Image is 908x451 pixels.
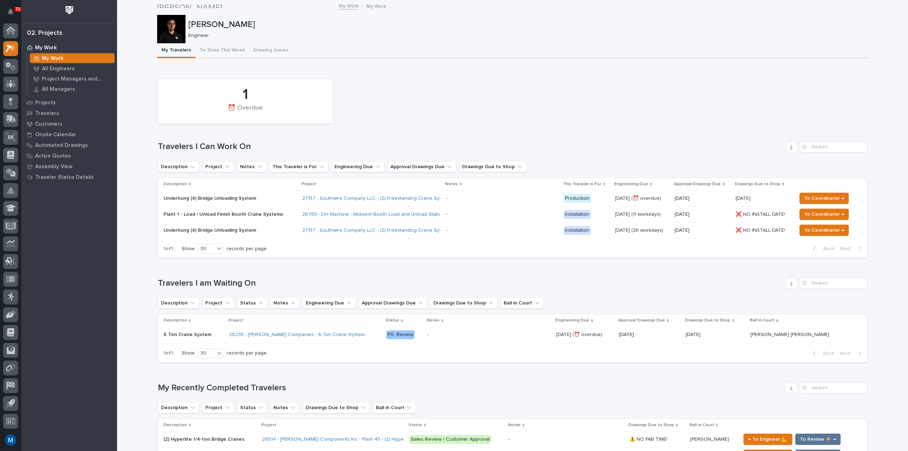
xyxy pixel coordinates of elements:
a: Automated Drawings [21,140,117,150]
button: Project [202,161,234,172]
p: [DATE] [675,196,730,202]
p: 1 of 1 [158,240,179,258]
p: ⚠️ NO FAB TIME! [629,435,669,442]
div: Installation [564,210,591,219]
p: Show [182,350,194,356]
div: 02. Projects [27,29,62,37]
button: Engineering Due [303,297,356,309]
div: 30 [198,350,215,357]
a: Travelers [21,108,117,119]
div: ⏰ Overdue [170,104,321,119]
button: To Shop This Week [195,43,249,58]
p: Drawings Due to Shop [735,180,780,188]
p: Underhung (4) Bridge Unloading System [164,227,288,233]
p: records per page [227,246,267,252]
p: 6 Ton Crane System [164,330,213,338]
div: Notifications71 [9,9,18,20]
p: Assembly View [35,164,72,170]
p: All Engineers [42,66,75,72]
button: To Coordinator → [799,193,849,204]
p: Underhung (4) Bridge Unloading System [164,196,288,202]
button: Notes [270,297,300,309]
div: 1 [170,86,321,104]
tr: Underhung (4) Bridge Unloading System27157 - Southwire Company LLC - (2) Freestanding Crane Syste... [158,222,867,238]
a: Active Quotes [21,150,117,161]
p: [DATE] (26 workdays) [615,227,669,233]
input: Search [800,277,867,289]
p: 71 [16,7,20,12]
tr: (2) Hyperlite 1/4-ton Bridge Cranes(2) Hyperlite 1/4-ton Bridge Cranes 26514 - [PERSON_NAME] Comp... [158,431,867,447]
span: To Review 👨‍🏭 → [800,435,836,444]
p: My Work [366,2,386,10]
a: Traveler Status Details [21,172,117,182]
button: Drawings Due to Shop [430,297,498,309]
p: [PERSON_NAME] [188,20,865,30]
p: Status [409,421,422,429]
p: [DATE] [619,332,680,338]
p: (2) Hyperlite 1/4-ton Bridge Cranes [164,435,246,442]
button: Back [807,246,837,252]
a: 26235 - [PERSON_NAME] Companies - 6 Ton Crane System [229,332,365,338]
p: Notes [445,180,458,188]
p: Approval Drawings Due [618,317,665,324]
p: [DATE] (11 workdays) [615,211,669,218]
a: 27157 - Southwire Company LLC - (2) Freestanding Crane Systems [302,227,453,233]
p: Projects [35,100,56,106]
p: Description [164,421,187,429]
span: Back [819,350,834,357]
button: This Traveler is For [269,161,328,172]
p: Active Quotes [35,153,71,159]
p: Travelers [35,110,59,117]
p: Onsite Calendar [35,132,76,138]
a: My Work [21,42,117,53]
p: [DATE] [675,211,730,218]
p: Traveler Status Details [35,174,94,181]
a: 27157 - Southwire Company LLC - (2) Freestanding Crane Systems [302,196,453,202]
button: Status [237,297,267,309]
div: P.E. Review [386,330,415,339]
button: My Travelers [157,43,195,58]
a: Onsite Calendar [21,129,117,140]
button: Notes [270,402,300,413]
p: Engineering Due [614,180,648,188]
a: 26789 - DH Machine - Midwest Booth Load and Unload Station [302,211,444,218]
tr: Underhung (4) Bridge Unloading System27157 - Southwire Company LLC - (2) Freestanding Crane Syste... [158,191,867,207]
p: Status [386,317,399,324]
p: records per page [227,350,267,356]
p: Approval Drawings Due [674,180,721,188]
div: - [446,196,447,202]
p: [DATE] (⏰ overdue) [615,196,669,202]
p: My Work [35,45,57,51]
button: To Review 👨‍🏭 → [795,434,841,445]
p: Customers [35,121,62,127]
span: To Coordinator → [804,226,844,235]
button: Notes [237,161,266,172]
h1: Travelers I am Waiting On [158,278,783,288]
tr: Plant 1 - Load / Unload Finish Booth Crane Systems26789 - DH Machine - Midwest Booth Load and Unl... [158,207,867,222]
button: Approval Drawings Due [359,297,427,309]
p: Project [261,421,276,429]
p: Description [164,317,187,324]
a: 26514 - [PERSON_NAME] Components Inc - Plant 45 - (2) Hyperlite ¼ ton bridge cranes; 24’ x 60’ [262,436,482,442]
div: Production [564,194,591,203]
a: Projects [21,97,117,108]
div: - [446,227,447,233]
button: Project [202,297,234,309]
p: [PERSON_NAME] [PERSON_NAME] [751,330,831,338]
p: Notes [427,317,439,324]
p: All Managers [42,86,75,93]
button: To Coordinator → [799,225,849,236]
button: Description [158,161,199,172]
p: This Traveler is For [563,180,601,188]
input: Search [800,382,867,394]
p: Ball in Court [690,421,714,429]
p: [DATE] (⏰ overdue) [556,330,604,338]
p: ❌ NO INSTALL DATE! [736,210,787,218]
h1: My Recently Completed Travelers [158,383,783,393]
button: Project [202,402,234,413]
p: Engineer [188,33,863,39]
span: Next [840,246,856,252]
p: Notes [508,421,521,429]
a: My Work [339,1,359,10]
